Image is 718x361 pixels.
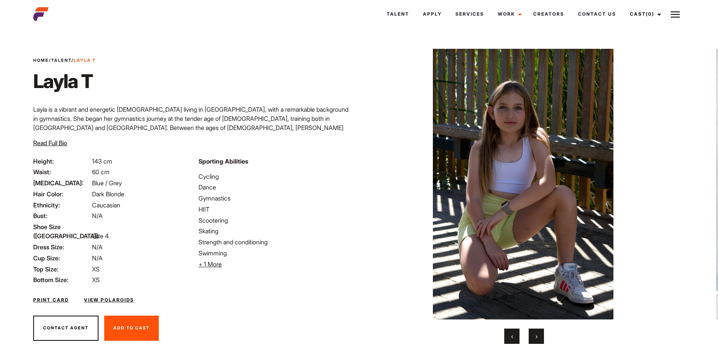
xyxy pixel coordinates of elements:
p: Layla is a vibrant and energetic [DEMOGRAPHIC_DATA] living in [GEOGRAPHIC_DATA], with a remarkabl... [33,105,354,160]
span: Size 4 [92,232,109,240]
li: HIIT [198,205,355,214]
button: Contact Agent [33,316,98,341]
span: 60 cm [92,168,110,176]
button: Add To Cast [104,316,159,341]
span: Cup Size: [33,254,90,263]
span: Blue / Grey [92,179,122,187]
span: XS [92,265,100,273]
span: Dark Blonde [92,190,124,198]
strong: Layla T [74,58,96,63]
span: Caucasian [92,201,120,209]
li: Strength and conditioning [198,237,355,247]
span: Shoe Size ([GEOGRAPHIC_DATA]): [33,222,90,241]
span: Waist: [33,167,90,176]
span: XS [92,276,100,284]
span: [MEDICAL_DATA]: [33,178,90,188]
span: Dress Size: [33,242,90,252]
a: Home [33,58,49,63]
span: N/A [92,243,103,251]
span: / / [33,57,96,64]
strong: Sporting Abilities [198,157,248,165]
a: Creators [526,4,571,24]
a: View Polaroids [84,297,134,303]
span: (0) [646,11,654,17]
li: Swimming [198,249,355,258]
li: Gymnastics [198,194,355,203]
img: Burger icon [671,10,680,19]
span: Hair Color: [33,189,90,199]
a: Cast(0) [623,4,666,24]
span: Ethnicity: [33,201,90,210]
span: N/A [92,212,103,220]
span: Bottom Size: [33,275,90,284]
a: Services [449,4,491,24]
li: Cycling [198,172,355,181]
h1: Layla T [33,70,96,93]
button: Read Full Bio [33,138,67,148]
span: Add To Cast [113,325,150,331]
a: Apply [416,4,449,24]
img: cropped-aefm-brand-fav-22-square.png [33,6,48,22]
a: Contact Us [571,4,623,24]
span: Read Full Bio [33,139,67,147]
span: Next [536,332,537,340]
span: + 1 More [198,260,222,268]
span: N/A [92,254,103,262]
img: image5 2 [376,49,670,319]
span: Previous [511,332,513,340]
a: Work [491,4,526,24]
span: Top Size: [33,265,90,274]
li: Scootering [198,216,355,225]
span: Height: [33,157,90,166]
span: 143 cm [92,157,112,165]
li: Skating [198,226,355,236]
span: Bust: [33,211,90,220]
a: Print Card [33,297,69,303]
li: Dance [198,183,355,192]
a: Talent [51,58,71,63]
a: Talent [380,4,416,24]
